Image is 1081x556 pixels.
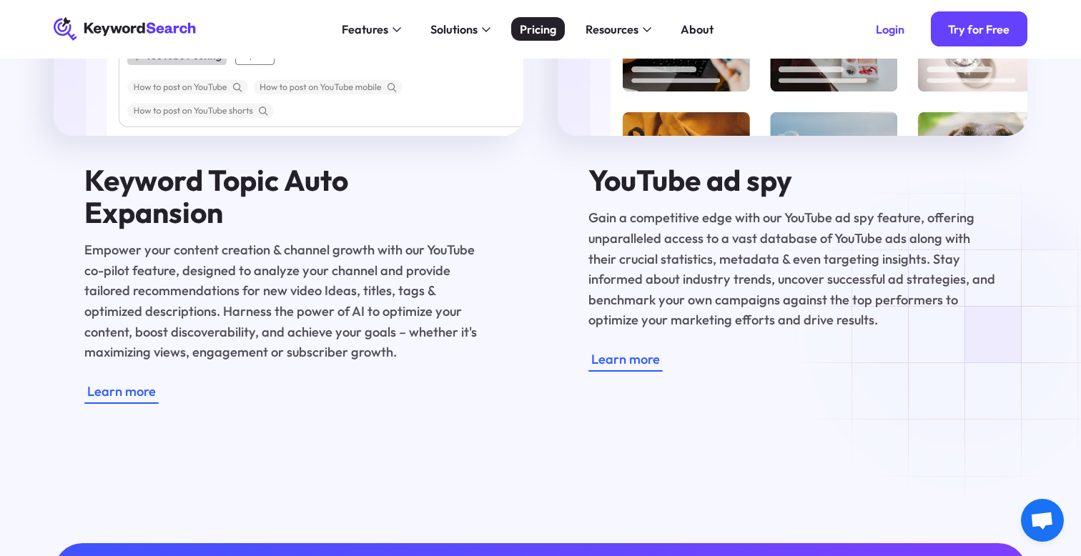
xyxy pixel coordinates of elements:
[588,208,997,331] p: Gain a competitive edge with our YouTube ad spy feature, offering unparalleled access to a vast d...
[672,17,722,41] a: About
[588,164,997,197] h4: YouTube ad spy
[876,22,904,36] div: Login
[84,164,493,229] h4: Keyword Topic Auto Expansion
[511,17,565,41] a: Pricing
[520,21,556,38] div: Pricing
[1021,499,1064,542] div: Open chat
[588,348,663,372] a: Learn more
[84,380,159,404] a: Learn more
[681,21,714,38] div: About
[586,21,638,38] div: Resources
[87,382,156,402] div: Learn more
[948,22,1010,36] div: Try for Free
[430,21,478,38] div: Solutions
[342,21,388,38] div: Features
[931,11,1027,46] a: Try for Free
[591,349,660,370] div: Learn more
[84,240,493,363] p: Empower your content creation & channel growth with our YouTube co-pilot feature, designed to ana...
[859,11,922,46] a: Login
